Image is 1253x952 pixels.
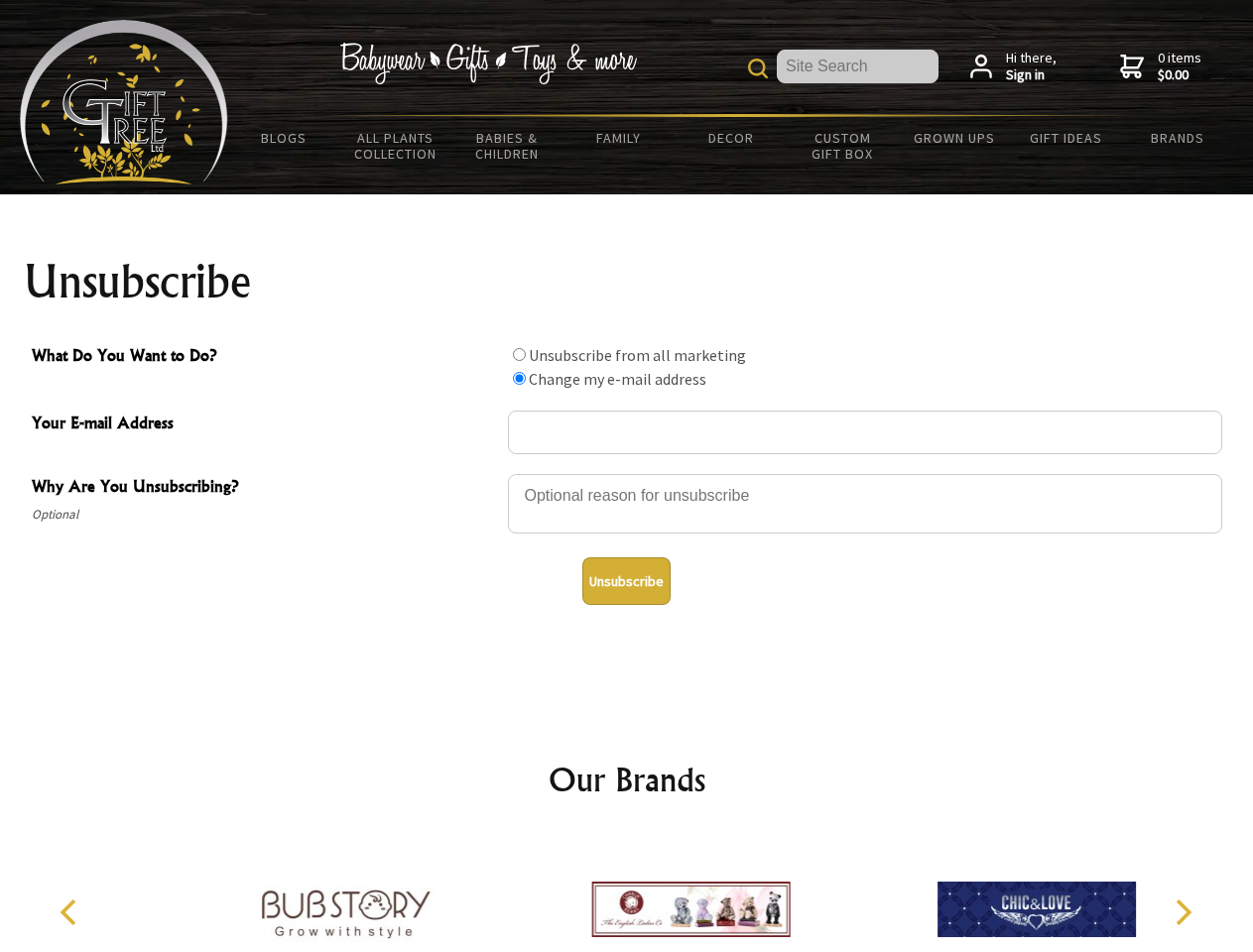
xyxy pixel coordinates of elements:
input: Site Search [777,50,939,83]
button: Previous [50,891,93,934]
a: 0 items$0.00 [1120,50,1201,84]
label: Unsubscribe from all marketing [529,345,746,365]
span: Why Are You Unsubscribing? [32,474,498,503]
a: Family [564,117,676,159]
img: product search [748,59,768,78]
h1: Unsubscribe [24,258,1230,305]
a: Hi there,Sign in [970,50,1057,84]
input: What Do You Want to Do? [513,372,526,385]
a: Custom Gift Box [787,117,899,175]
a: Babies & Children [451,117,564,175]
textarea: Why Are You Unsubscribing? [508,474,1222,534]
label: Change my e-mail address [529,369,706,389]
a: BLOGS [228,117,340,159]
input: What Do You Want to Do? [513,348,526,361]
span: Your E-mail Address [32,411,498,439]
button: Next [1161,891,1204,934]
span: Hi there, [1006,50,1057,84]
a: Decor [675,117,787,159]
strong: Sign in [1006,66,1057,84]
button: Unsubscribe [582,557,671,605]
img: Babywear - Gifts - Toys & more [339,43,637,84]
span: 0 items [1158,49,1201,84]
a: All Plants Collection [340,117,452,175]
strong: $0.00 [1158,66,1201,84]
a: Brands [1122,117,1234,159]
span: Optional [32,503,498,527]
span: What Do You Want to Do? [32,343,498,372]
a: Gift Ideas [1010,117,1122,159]
img: Babyware - Gifts - Toys and more... [20,20,228,184]
input: Your E-mail Address [508,411,1222,454]
a: Grown Ups [898,117,1010,159]
h2: Our Brands [40,756,1214,803]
